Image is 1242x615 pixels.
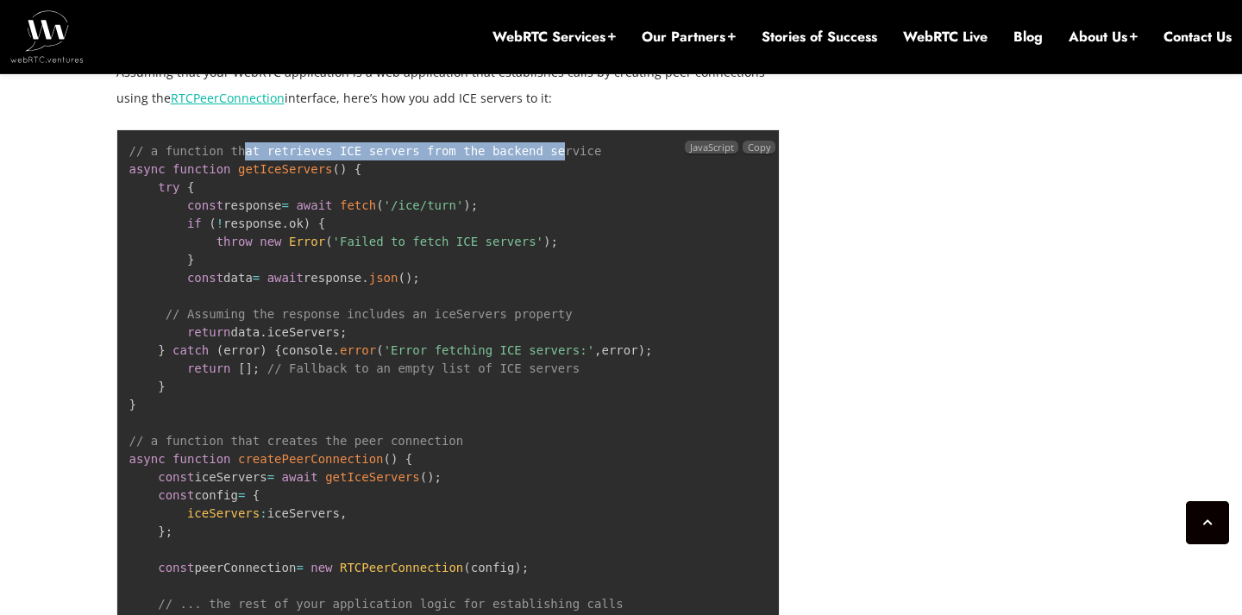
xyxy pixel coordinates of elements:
[463,561,470,574] span: (
[550,235,557,248] span: ;
[289,235,325,248] span: Error
[187,180,194,194] span: {
[1013,28,1043,47] a: Blog
[158,597,623,611] span: // ... the rest of your application logic for establishing calls
[304,217,310,230] span: )
[129,398,136,411] span: }
[420,470,427,484] span: (
[245,361,252,375] span: ]
[1069,28,1138,47] a: About Us
[325,470,420,484] span: getIceServers
[748,141,771,154] span: Copy
[463,198,470,212] span: )
[267,271,304,285] span: await
[253,271,260,285] span: =
[391,452,398,466] span: )
[187,253,194,267] span: }
[685,141,738,154] span: JavaScript
[492,28,616,47] a: WebRTC Services
[238,361,245,375] span: [
[267,470,274,484] span: =
[116,60,781,111] p: Assuming that your WebRTC application is a web application that establishes calls by creating pee...
[340,325,347,339] span: ;
[412,271,419,285] span: ;
[405,271,412,285] span: )
[166,307,573,321] span: // Assuming the response includes an iceServers property
[318,217,325,230] span: {
[216,217,223,230] span: !
[282,198,289,212] span: =
[522,561,529,574] span: ;
[158,561,194,574] span: const
[340,343,376,357] span: error
[543,235,550,248] span: )
[260,343,267,357] span: )
[333,343,340,357] span: .
[296,198,332,212] span: await
[310,561,332,574] span: new
[282,217,289,230] span: .
[384,198,464,212] span: '/ice/turn'
[158,380,165,393] span: }
[172,343,209,357] span: catch
[187,198,223,212] span: const
[260,235,281,248] span: new
[435,470,442,484] span: ;
[903,28,988,47] a: WebRTC Live
[340,561,463,574] span: RTCPeerConnection
[129,144,602,158] span: // a function that retrieves ICE servers from the backend service
[361,271,368,285] span: .
[209,217,216,230] span: (
[238,452,384,466] span: createPeerConnection
[762,28,877,47] a: Stories of Success
[171,90,285,106] a: RTCPeerConnection
[398,271,405,285] span: (
[427,470,434,484] span: )
[514,561,521,574] span: )
[253,488,260,502] span: {
[187,361,231,375] span: return
[187,217,202,230] span: if
[129,452,166,466] span: async
[238,488,245,502] span: =
[384,452,391,466] span: (
[376,198,383,212] span: (
[216,235,253,248] span: throw
[296,561,303,574] span: =
[325,235,332,248] span: (
[172,452,230,466] span: function
[260,506,267,520] span: :
[10,10,84,62] img: WebRTC.ventures
[333,162,340,176] span: (
[158,343,165,357] span: }
[340,506,347,520] span: ,
[216,343,223,357] span: (
[471,198,478,212] span: ;
[645,343,652,357] span: ;
[158,488,194,502] span: const
[282,470,318,484] span: await
[158,470,194,484] span: const
[333,235,543,248] span: 'Failed to fetch ICE servers'
[642,28,736,47] a: Our Partners
[594,343,601,357] span: ,
[405,452,412,466] span: {
[187,271,223,285] span: const
[369,271,398,285] span: json
[238,162,333,176] span: getIceServers
[158,180,179,194] span: try
[376,343,383,357] span: (
[187,325,231,339] span: return
[253,361,260,375] span: ;
[743,141,775,154] button: Copy
[267,361,580,375] span: // Fallback to an empty list of ICE servers
[274,343,281,357] span: {
[354,162,361,176] span: {
[158,524,165,538] span: }
[260,325,267,339] span: .
[166,524,172,538] span: ;
[638,343,645,357] span: )
[187,506,260,520] span: iceServers
[1164,28,1232,47] a: Contact Us
[340,198,376,212] span: fetch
